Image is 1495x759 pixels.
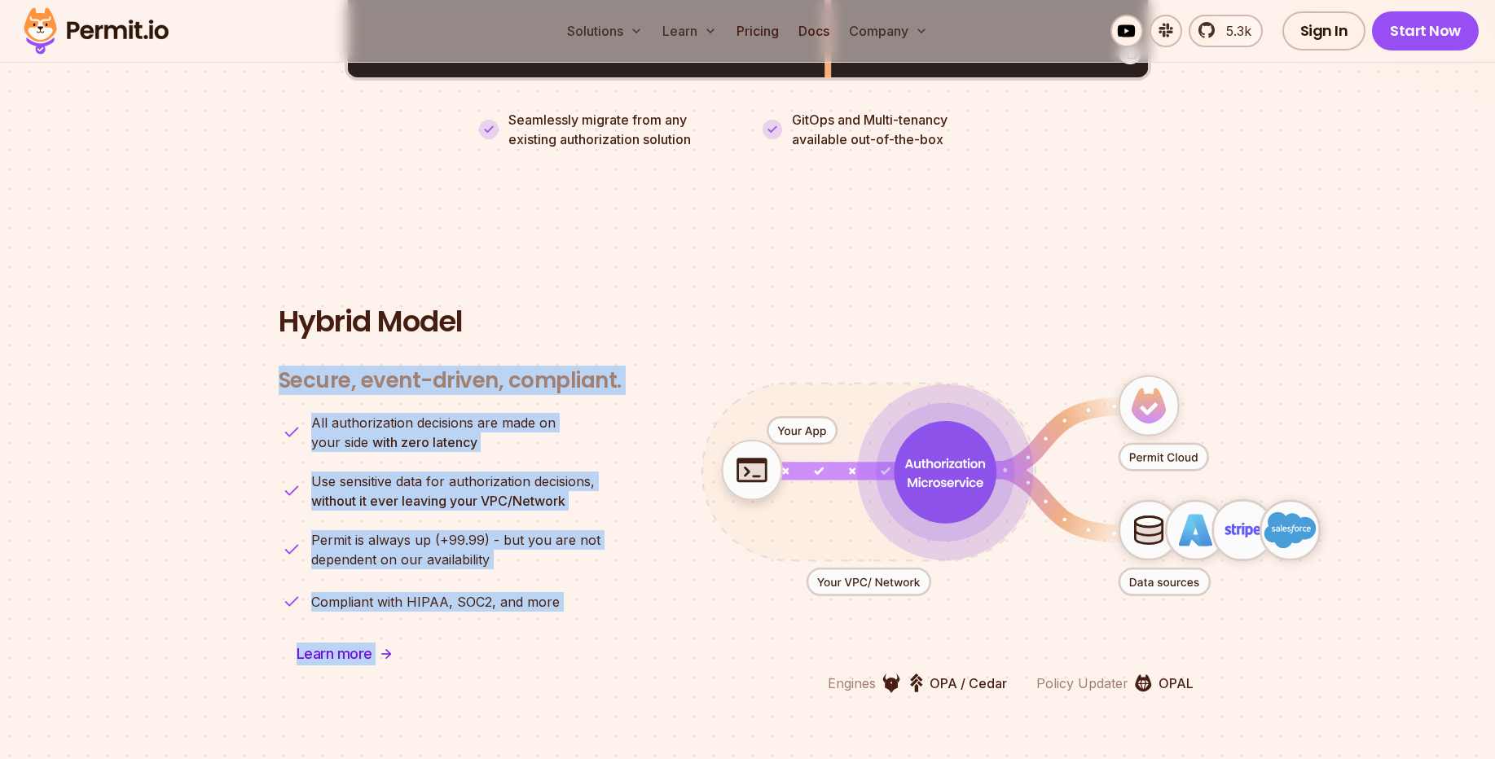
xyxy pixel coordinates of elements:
[1216,21,1251,41] span: 5.3k
[1159,673,1194,693] p: OPAL
[297,643,372,665] span: Learn more
[311,472,595,491] span: Use sensitive data for authorization decisions,
[279,634,411,673] a: Learn more
[792,110,948,149] p: GitOps and Multi-tenancy available out-of-the-box
[311,592,560,612] p: Compliant with HIPAA, SOC2, and more
[508,110,733,149] p: Seamlessly migrate from any existing authorization solution
[828,673,876,693] p: Engines
[1036,673,1128,693] p: Policy Updater
[372,434,477,450] strong: with zero latency
[792,15,836,47] a: Docs
[730,15,785,47] a: Pricing
[656,15,723,47] button: Learn
[311,530,600,569] p: dependent on our availability
[16,3,176,59] img: Permit logo
[279,305,1217,338] h2: Hybrid Model
[1372,11,1479,50] a: Start Now
[1282,11,1366,50] a: Sign In
[651,328,1371,643] div: animation
[311,493,565,509] strong: without it ever leaving your VPC/Network
[311,413,556,432] span: All authorization decisions are made on
[1189,15,1263,47] a: 5.3k
[930,673,1007,693] p: OPA / Cedar
[561,15,649,47] button: Solutions
[279,367,622,394] h3: Secure, event-driven, compliant.
[842,15,934,47] button: Company
[311,413,556,452] p: your side
[311,530,600,550] span: Permit is always up (+99.99) - but you are not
